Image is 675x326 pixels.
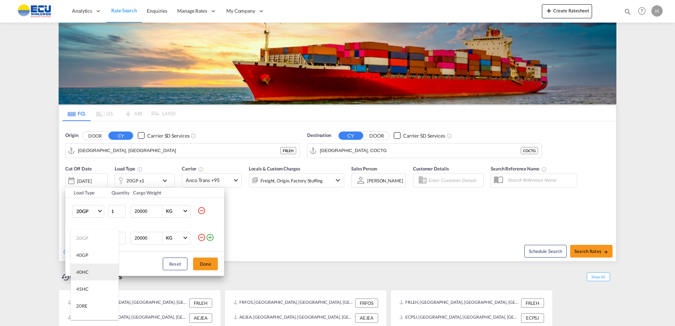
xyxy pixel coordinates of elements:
div: 45HC [76,286,89,292]
div: 40GP [76,252,88,258]
div: 40HC [76,269,89,275]
div: 20GP [76,235,88,241]
div: 40RE [76,320,88,326]
div: 20RE [76,303,88,309]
